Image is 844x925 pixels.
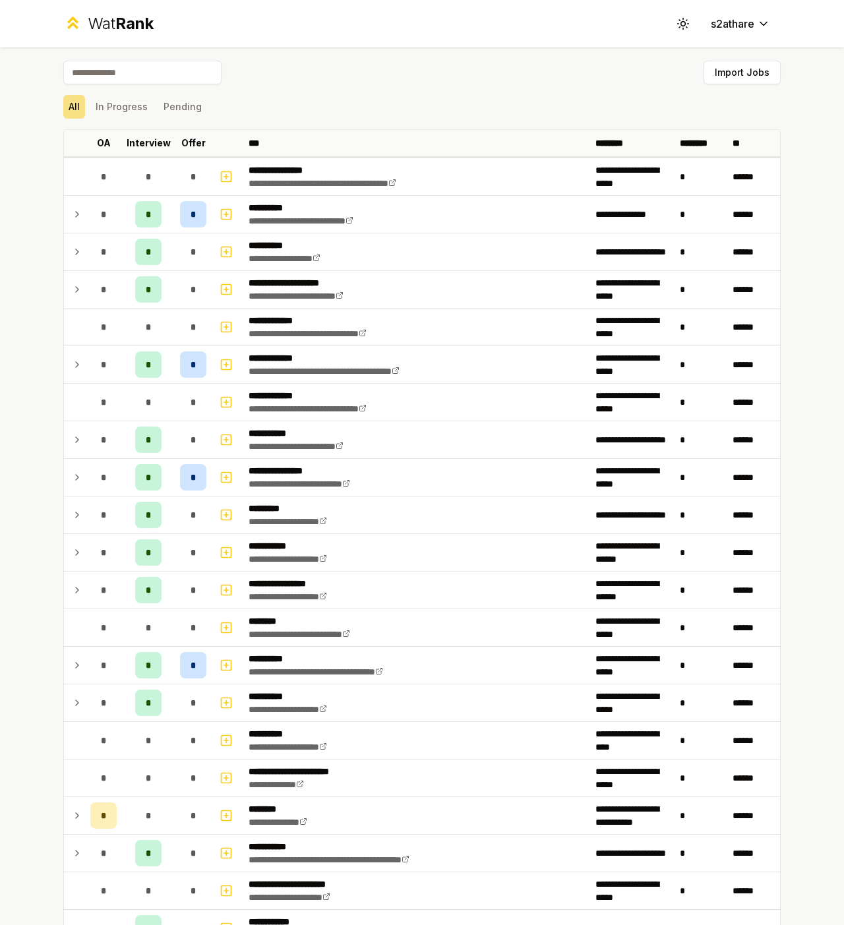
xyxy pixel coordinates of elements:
[704,61,781,84] button: Import Jobs
[158,95,207,119] button: Pending
[115,14,154,33] span: Rank
[127,136,171,150] p: Interview
[97,136,111,150] p: OA
[711,16,754,32] span: s2athare
[181,136,206,150] p: Offer
[88,13,154,34] div: Wat
[63,13,154,34] a: WatRank
[63,95,85,119] button: All
[700,12,781,36] button: s2athare
[90,95,153,119] button: In Progress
